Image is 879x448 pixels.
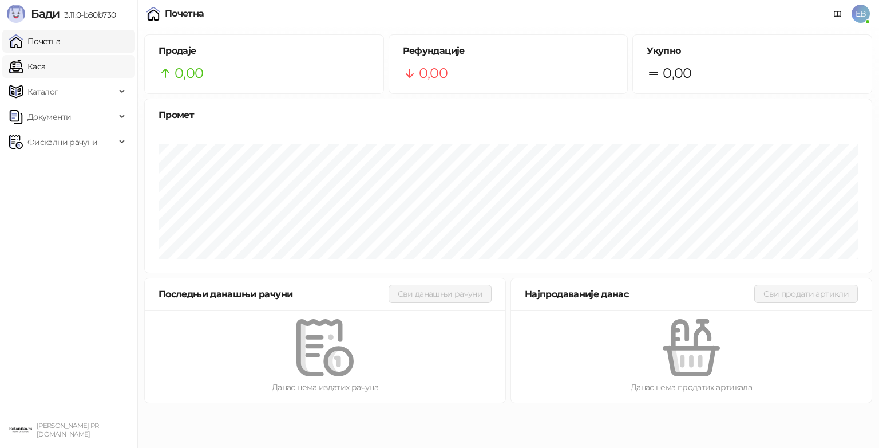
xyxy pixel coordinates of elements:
h5: Продаје [159,44,370,58]
a: Каса [9,55,45,78]
span: Каталог [27,80,58,103]
div: Данас нема продатих артикала [529,381,853,394]
div: Данас нема издатих рачуна [163,381,487,394]
div: Промет [159,108,858,122]
small: [PERSON_NAME] PR [DOMAIN_NAME] [37,422,99,438]
button: Сви продати артикли [754,285,858,303]
div: Почетна [165,9,204,18]
div: Последњи данашњи рачуни [159,287,389,301]
button: Сви данашњи рачуни [389,285,492,303]
span: Документи [27,105,71,128]
img: Logo [7,5,25,23]
span: EB [852,5,870,23]
span: 3.11.0-b80b730 [60,10,116,20]
div: Најпродаваније данас [525,287,754,301]
span: Фискални рачуни [27,131,97,154]
span: 0,00 [175,62,203,84]
span: Бади [31,7,60,21]
a: Почетна [9,30,61,53]
span: 0,00 [663,62,691,84]
img: 64x64-companyLogo-0e2e8aaa-0bd2-431b-8613-6e3c65811325.png [9,418,32,441]
span: 0,00 [419,62,448,84]
h5: Укупно [647,44,858,58]
h5: Рефундације [403,44,614,58]
a: Документација [829,5,847,23]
